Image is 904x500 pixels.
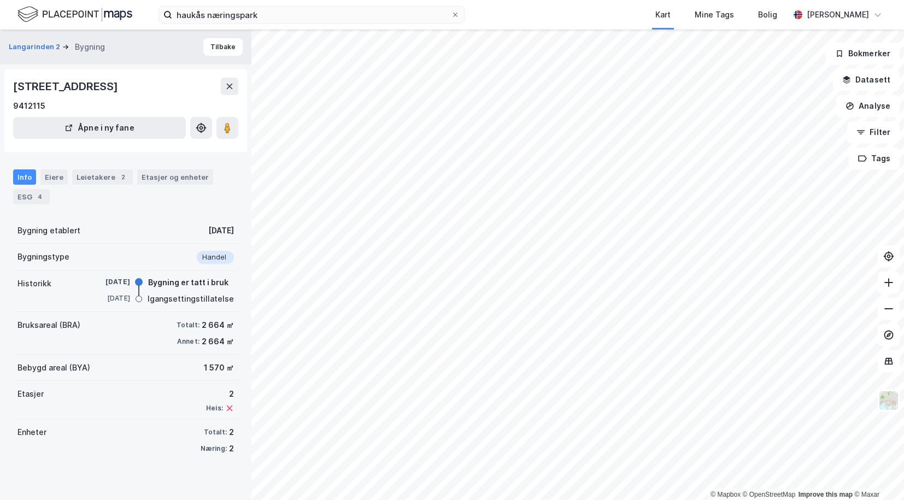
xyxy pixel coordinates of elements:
div: 2 [229,426,234,439]
div: Totalt: [204,428,227,437]
a: OpenStreetMap [743,491,796,498]
div: Leietakere [72,169,133,185]
div: Info [13,169,36,185]
div: 2 664 ㎡ [202,335,234,348]
div: Igangsettingstillatelse [148,292,234,305]
div: 1 570 ㎡ [204,361,234,374]
div: Bygning er tatt i bruk [148,276,228,289]
div: ESG [13,189,50,204]
img: logo.f888ab2527a4732fd821a326f86c7f29.svg [17,5,132,24]
div: Bygning [75,40,105,54]
button: Analyse [836,95,900,117]
button: Bokmerker [826,43,900,64]
div: 2 [118,172,128,183]
input: Søk på adresse, matrikkel, gårdeiere, leietakere eller personer [172,7,451,23]
button: Langarinden 2 [9,42,62,52]
div: 2 [206,387,234,401]
div: Næring: [201,444,227,453]
div: [DATE] [208,224,234,237]
div: Mine Tags [695,8,734,21]
div: Bolig [758,8,777,21]
div: Enheter [17,426,46,439]
div: Bygningstype [17,250,69,263]
div: Kart [655,8,671,21]
div: [DATE] [86,293,130,303]
div: [DATE] [86,277,130,287]
div: Bebygd areal (BYA) [17,361,90,374]
img: Z [878,390,899,411]
div: Etasjer [17,387,44,401]
a: Improve this map [799,491,853,498]
div: Annet: [177,337,199,346]
div: Bygning etablert [17,224,80,237]
button: Filter [847,121,900,143]
div: Etasjer og enheter [142,172,209,182]
button: Åpne i ny fane [13,117,186,139]
div: 4 [34,191,45,202]
div: [STREET_ADDRESS] [13,78,120,95]
div: 2 664 ㎡ [202,319,234,332]
button: Datasett [833,69,900,91]
button: Tilbake [203,38,243,56]
div: 9412115 [13,99,45,113]
button: Tags [849,148,900,169]
div: Bruksareal (BRA) [17,319,80,332]
div: [PERSON_NAME] [807,8,869,21]
div: Totalt: [177,321,199,330]
a: Mapbox [711,491,741,498]
div: Heis: [206,404,223,413]
div: Eiere [40,169,68,185]
div: 2 [229,442,234,455]
iframe: Chat Widget [849,448,904,500]
div: Historikk [17,277,51,290]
